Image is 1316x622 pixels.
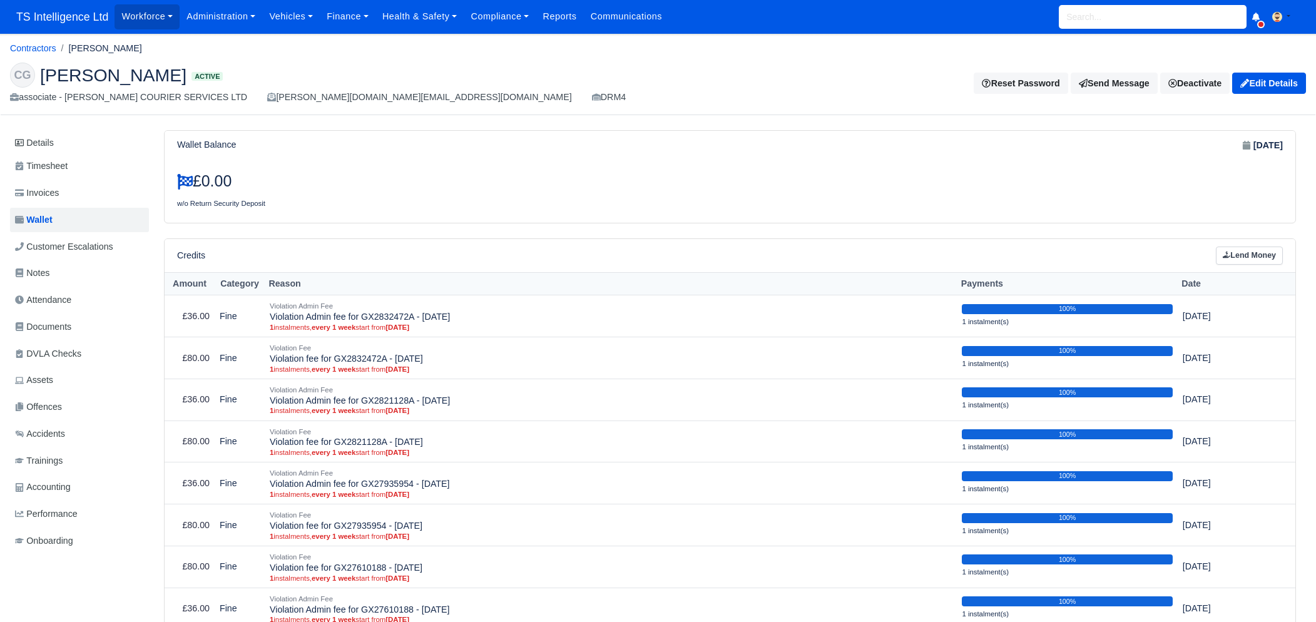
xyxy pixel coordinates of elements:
div: 100% [962,596,1172,606]
strong: every 1 week [312,449,355,456]
a: Details [10,131,149,155]
a: Workforce [115,4,180,29]
strong: every 1 week [312,574,355,582]
a: Timesheet [10,154,149,178]
td: Fine [215,462,265,504]
small: Violation Admin Fee [270,469,333,477]
a: Accidents [10,422,149,446]
strong: [DATE] [385,407,409,414]
strong: 1 [270,407,273,414]
td: £80.00 [165,421,215,462]
div: Catherine Rojas Garcia [1,53,1315,115]
td: £80.00 [165,504,215,546]
small: 1 instalment(s) [962,360,1009,367]
small: 1 instalment(s) [962,610,1009,618]
a: Compliance [464,4,536,29]
strong: 1 [270,324,273,331]
small: instalments, start from [270,323,952,332]
th: Payments [957,272,1177,295]
a: Invoices [10,181,149,205]
strong: [DATE] [385,491,409,498]
td: [DATE] [1178,337,1259,379]
td: Violation Admin fee for GX2821128A - [DATE] [265,379,957,421]
div: 100% [962,471,1172,481]
span: Wallet [15,213,53,227]
small: instalments, start from [270,574,952,583]
td: [DATE] [1178,379,1259,421]
a: Performance [10,502,149,526]
div: DRM4 [592,90,626,105]
td: [DATE] [1178,504,1259,546]
span: Accounting [15,480,71,494]
small: instalments, start from [270,406,952,415]
div: CG [10,63,35,88]
span: Timesheet [15,159,68,173]
small: instalments, start from [270,532,952,541]
th: Amount [165,272,215,295]
strong: 1 [270,491,273,498]
small: 1 instalment(s) [962,527,1009,534]
a: Finance [320,4,375,29]
a: Health & Safety [375,4,464,29]
td: Fine [215,504,265,546]
td: [DATE] [1178,295,1259,337]
span: Attendance [15,293,71,307]
span: Notes [15,266,49,280]
h6: Wallet Balance [177,140,236,150]
span: Assets [15,373,53,387]
a: Assets [10,368,149,392]
a: Attendance [10,288,149,312]
button: Reset Password [974,73,1068,94]
h3: £0.00 [177,172,721,191]
div: 100% [962,387,1172,397]
span: Customer Escalations [15,240,113,254]
small: instalments, start from [270,490,952,499]
div: 100% [962,346,1172,356]
td: [DATE] [1178,462,1259,504]
small: instalments, start from [270,448,952,457]
small: 1 instalment(s) [962,485,1009,492]
div: 100% [962,304,1172,314]
small: Violation Admin Fee [270,386,333,394]
td: Fine [215,546,265,588]
div: associate - [PERSON_NAME] COURIER SERVICES LTD [10,90,247,105]
span: Documents [15,320,71,334]
th: Date [1178,272,1259,295]
small: 1 instalment(s) [962,318,1009,325]
strong: [DATE] [385,449,409,456]
input: Search... [1059,5,1247,29]
td: £36.00 [165,295,215,337]
small: 1 instalment(s) [962,401,1009,409]
strong: 1 [270,365,273,373]
span: Invoices [15,186,59,200]
a: Offences [10,395,149,419]
li: [PERSON_NAME] [56,41,142,56]
a: Send Message [1071,73,1158,94]
h6: Credits [177,250,205,261]
small: w/o Return Security Deposit [177,200,265,207]
td: [DATE] [1178,546,1259,588]
strong: [DATE] [385,365,409,373]
a: Contractors [10,43,56,53]
td: Violation fee for GX2832472A - [DATE] [265,337,957,379]
span: DVLA Checks [15,347,81,361]
div: 100% [962,554,1172,564]
small: 1 instalment(s) [962,568,1009,576]
strong: every 1 week [312,324,355,331]
td: Violation fee for GX27610188 - [DATE] [265,546,957,588]
a: Reports [536,4,583,29]
strong: every 1 week [312,365,355,373]
td: £36.00 [165,379,215,421]
span: Active [191,72,223,81]
a: Deactivate [1160,73,1230,94]
a: DVLA Checks [10,342,149,366]
a: Communications [584,4,670,29]
a: Edit Details [1232,73,1306,94]
span: Onboarding [15,534,73,548]
small: Violation Fee [270,428,311,436]
small: Violation Fee [270,511,311,519]
td: Fine [215,295,265,337]
a: Trainings [10,449,149,473]
span: Performance [15,507,78,521]
a: Wallet [10,208,149,232]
